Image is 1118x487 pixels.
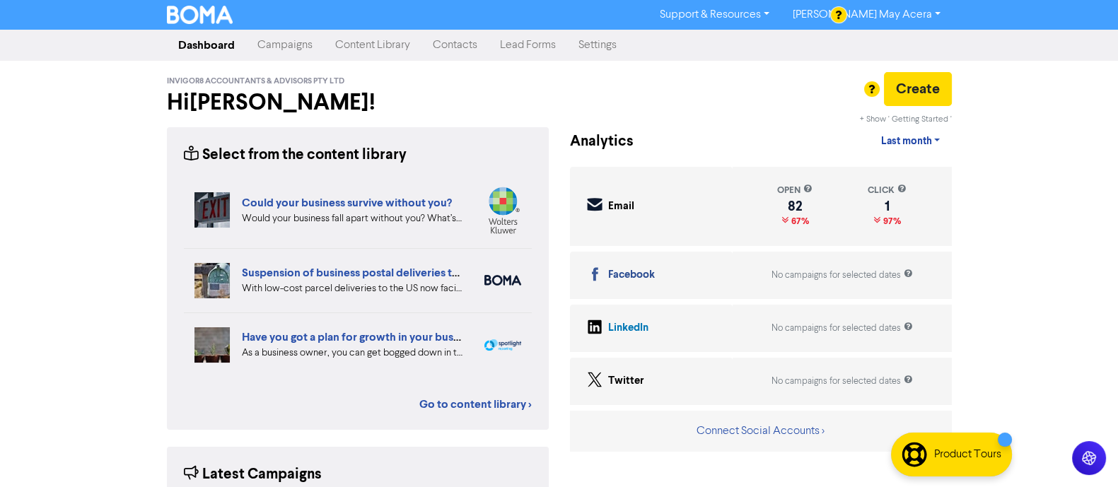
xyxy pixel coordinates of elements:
[421,31,489,59] a: Contacts
[242,281,463,296] div: With low-cost parcel deliveries to the US now facing tariffs, many international postal services ...
[167,76,344,86] span: Invigor8 Accountants & Advisors Pty Ltd
[777,184,813,197] div: open
[868,184,907,197] div: click
[570,131,616,153] div: Analytics
[242,330,484,344] a: Have you got a plan for growth in your business?
[608,267,655,283] div: Facebook
[777,201,813,212] div: 82
[567,31,628,59] a: Settings
[167,89,549,116] h2: Hi [PERSON_NAME] !
[608,320,648,336] div: LinkedIn
[324,31,421,59] a: Content Library
[771,269,913,282] div: No campaigns for selected dates
[880,135,931,148] span: Last month
[771,375,913,388] div: No campaigns for selected dates
[242,211,463,226] div: Would your business fall apart without you? What’s your Plan B in case of accident, illness, or j...
[484,339,521,351] img: spotlight
[868,201,907,212] div: 1
[608,373,644,389] div: Twitter
[880,216,901,227] span: 97%
[242,346,463,360] div: As a business owner, you can get bogged down in the demands of day-to-day business. We can help b...
[167,31,246,59] a: Dashboard
[788,216,809,227] span: 67%
[167,6,233,24] img: BOMA Logo
[184,144,407,166] div: Select from the content library
[648,4,781,26] a: Support & Resources
[484,187,521,234] img: wolterskluwer
[869,127,951,156] a: Last month
[242,266,740,280] a: Suspension of business postal deliveries to the [GEOGRAPHIC_DATA]: what options do you have?
[419,396,532,413] a: Go to content library >
[608,199,634,215] div: Email
[1047,419,1118,487] iframe: Chat Widget
[184,464,322,486] div: Latest Campaigns
[242,196,452,210] a: Could your business survive without you?
[489,31,567,59] a: Lead Forms
[884,72,952,106] button: Create
[860,113,952,126] div: + Show ' Getting Started '
[696,422,825,440] button: Connect Social Accounts >
[246,31,324,59] a: Campaigns
[484,275,521,286] img: boma
[771,322,913,335] div: No campaigns for selected dates
[781,4,951,26] a: [PERSON_NAME] May Acera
